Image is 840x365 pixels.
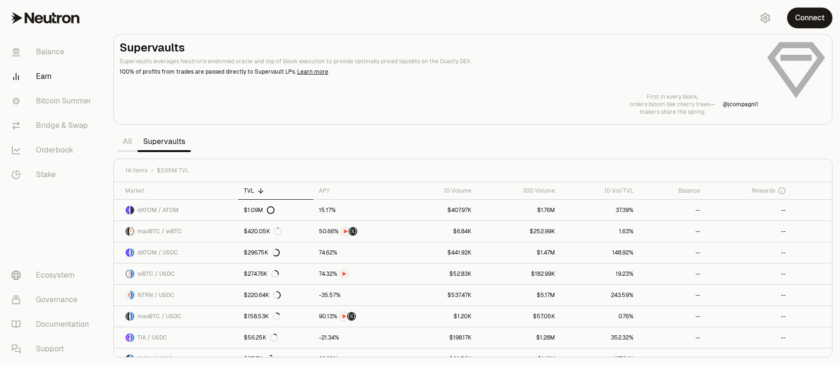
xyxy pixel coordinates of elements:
a: -- [639,306,706,327]
a: -- [706,242,791,263]
img: dATOM Logo [126,248,129,257]
a: Ecosystem [4,263,102,288]
a: @jcompagni1 [723,101,758,108]
button: NTRNStructured Points [319,227,395,236]
a: -- [639,221,706,242]
span: dATOM / USDC [137,249,178,256]
a: 19.23% [561,263,639,284]
div: $296.75K [244,249,280,256]
div: $158.53K [244,313,280,320]
a: 1.63% [561,221,639,242]
a: -- [706,306,791,327]
a: $537.47K [401,285,477,306]
img: USDC Logo [130,333,134,342]
a: NTRNStructured Points [313,306,401,327]
a: All [117,132,137,151]
a: $52.83K [401,263,477,284]
button: Connect [787,8,832,28]
a: dATOM LogoATOM LogodATOM / ATOM [114,200,238,221]
a: -- [639,242,706,263]
a: 243.59% [561,285,639,306]
a: NTRN [313,263,401,284]
img: USDC Logo [130,270,134,278]
a: -- [706,221,791,242]
div: $37.17K [244,355,274,363]
div: $420.05K [244,228,282,235]
span: 14 items [125,167,147,174]
a: Bridge & Swap [4,113,102,138]
a: NTRN LogoUSDC LogoNTRN / USDC [114,285,238,306]
a: $441.92K [401,242,477,263]
span: TIA / USDC [137,334,167,341]
p: Supervaults leverages Neutron's enshrined oracle and top of block execution to provide optimally ... [120,57,758,66]
img: wBTC Logo [126,270,129,278]
img: maxBTC Logo [126,312,129,321]
span: Rewards [752,187,775,195]
a: $1.76M [477,200,561,221]
a: -- [706,285,791,306]
img: ATOM Logo [130,206,134,214]
img: USDC Logo [130,248,134,257]
img: USDC Logo [130,312,134,321]
a: $158.53K [238,306,314,327]
p: 100% of profits from trades are passed directly to Supervault LPs. [120,68,758,76]
a: TIA LogoUSDC LogoTIA / USDC [114,327,238,348]
div: $274.76K [244,270,279,278]
span: NTRN / USDC [137,291,174,299]
a: Balance [4,40,102,64]
img: Structured Points [349,227,357,236]
span: maxBTC / wBTC [137,228,182,235]
a: $1.09M [238,200,314,221]
a: maxBTC LogoUSDC LogomaxBTC / USDC [114,306,238,327]
a: $274.76K [238,263,314,284]
a: NTRNStructured Points [313,221,401,242]
img: NTRN [341,227,350,236]
button: NTRN [319,269,395,279]
a: First in every block,orders bloom like cherry trees—makers share the spring. [630,93,715,116]
a: wBTC LogoUSDC LogowBTC / USDC [114,263,238,284]
span: wBTC / USDC [137,270,175,278]
img: wBTC Logo [130,227,134,236]
a: $296.75K [238,242,314,263]
img: NTRN Logo [126,291,129,299]
img: Structured Points [347,312,356,321]
a: $1.20K [401,306,477,327]
img: TIA Logo [126,333,129,342]
div: TVL [244,187,308,195]
a: $420.05K [238,221,314,242]
p: makers share the spring. [630,108,715,116]
a: dATOM LogoUSDC LogodATOM / USDC [114,242,238,263]
div: APY [319,187,395,195]
div: $220.64K [244,291,281,299]
a: 0.76% [561,306,639,327]
h2: Supervaults [120,40,758,55]
img: NTRN [340,270,348,278]
a: maxBTC LogowBTC LogomaxBTC / wBTC [114,221,238,242]
a: $198.17K [401,327,477,348]
a: $182.99K [477,263,561,284]
div: 1D Volume [407,187,471,195]
a: $1.47M [477,242,561,263]
span: dATOM / ATOM [137,206,179,214]
a: $57.05K [477,306,561,327]
a: -- [639,327,706,348]
a: Orderbook [4,138,102,162]
a: 352.32% [561,327,639,348]
span: maxBTC / USDC [137,313,181,320]
a: $5.17M [477,285,561,306]
a: 37.39% [561,200,639,221]
img: DYDX Logo [126,355,129,363]
img: USDC Logo [130,291,134,299]
a: -- [639,285,706,306]
div: $56.25K [244,334,278,341]
a: 148.92% [561,242,639,263]
img: NTRN [340,312,348,321]
img: dATOM Logo [126,206,129,214]
div: $1.09M [244,206,274,214]
a: Earn [4,64,102,89]
a: $407.97K [401,200,477,221]
a: Learn more [297,68,328,76]
p: @ jcompagni1 [723,101,758,108]
div: Market [125,187,232,195]
a: Governance [4,288,102,312]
